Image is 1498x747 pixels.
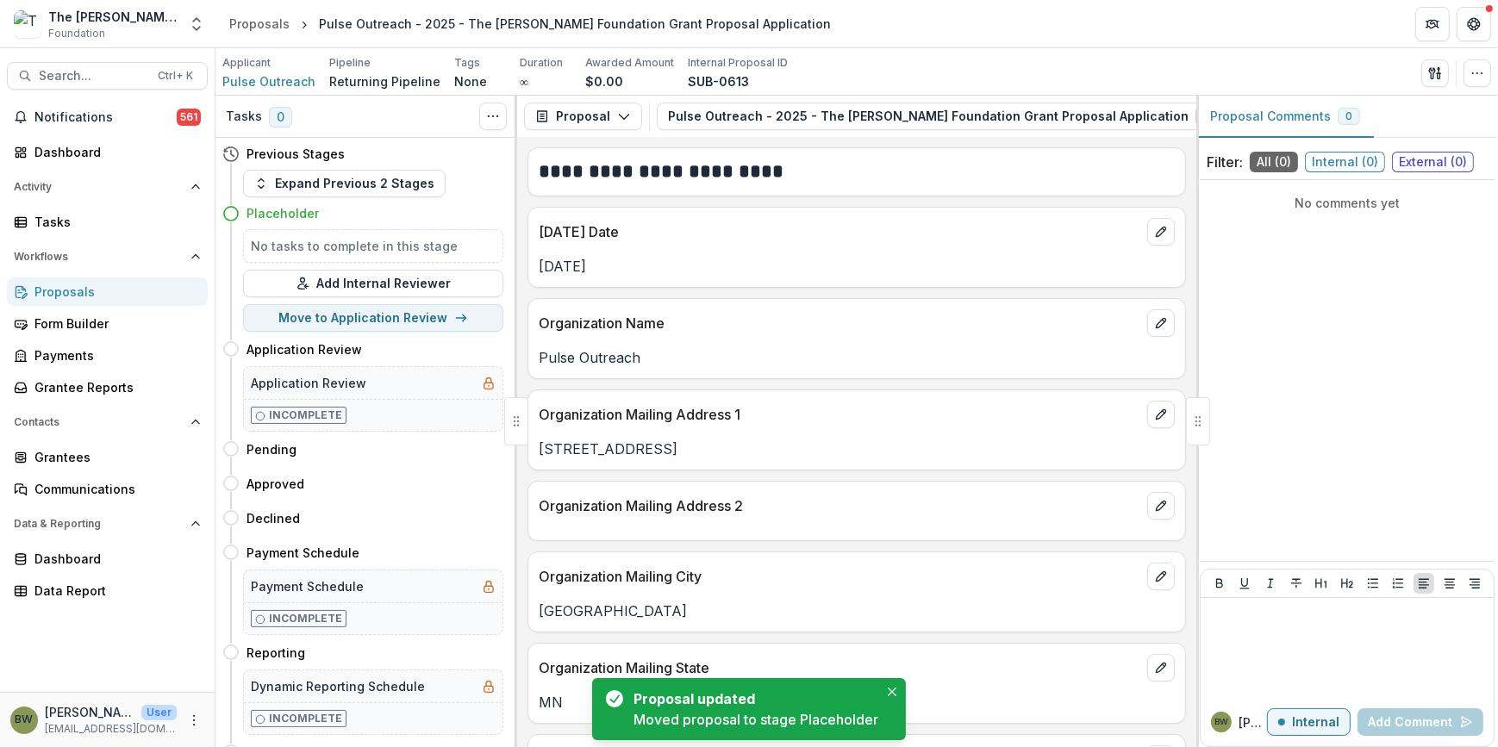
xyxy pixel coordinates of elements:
button: edit [1147,492,1175,520]
nav: breadcrumb [222,11,838,36]
button: Bold [1209,573,1230,594]
div: Moved proposal to stage Placeholder [634,709,878,730]
span: Data & Reporting [14,518,184,530]
button: Heading 1 [1311,573,1332,594]
button: Ordered List [1388,573,1408,594]
span: 0 [269,107,292,128]
h4: Reporting [247,644,305,662]
h4: Application Review [247,340,362,358]
h5: Dynamic Reporting Schedule [251,677,425,695]
span: Foundation [48,26,105,41]
button: Bullet List [1363,573,1383,594]
button: More [184,710,204,731]
div: Form Builder [34,314,194,333]
a: Communications [7,475,208,503]
button: Notifications561 [7,103,208,131]
h3: Tasks [226,109,262,124]
div: Tasks [34,213,194,231]
button: edit [1147,654,1175,682]
h5: Payment Schedule [251,577,364,595]
button: edit [1147,401,1175,428]
button: Align Center [1439,573,1460,594]
div: Blair White [1214,718,1228,726]
p: SUB-0613 [688,72,749,90]
p: Filter: [1207,152,1243,172]
p: Incomplete [269,408,342,423]
p: Tags [454,55,480,71]
button: Partners [1415,7,1450,41]
img: The Bolick Foundation [14,10,41,38]
span: Activity [14,181,184,193]
p: Applicant [222,55,271,71]
p: Awarded Amount [585,55,674,71]
button: Proposal [524,103,642,130]
div: The [PERSON_NAME] Foundation [48,8,178,26]
span: Search... [39,69,147,84]
div: Data Report [34,582,194,600]
div: Blair White [16,714,34,725]
p: Organization Mailing Address 1 [539,404,1140,425]
button: Underline [1234,573,1255,594]
p: [EMAIL_ADDRESS][DOMAIN_NAME] [45,721,177,737]
button: Proposal Comments [1196,96,1374,138]
p: Duration [520,55,563,71]
span: External ( 0 ) [1392,152,1474,172]
button: Align Right [1464,573,1485,594]
h4: Approved [247,475,304,493]
h4: Payment Schedule [247,544,359,562]
div: Proposals [34,283,194,301]
button: Align Left [1414,573,1434,594]
span: Contacts [14,416,184,428]
div: Dashboard [34,143,194,161]
a: Payments [7,341,208,370]
p: MN [539,692,1175,713]
div: Ctrl + K [154,66,197,85]
div: Dashboard [34,550,194,568]
p: [PERSON_NAME] [45,703,134,721]
button: Strike [1286,573,1307,594]
a: Grantee Reports [7,373,208,402]
button: Internal [1267,708,1351,736]
a: Pulse Outreach [222,72,315,90]
button: Expand Previous 2 Stages [243,170,446,197]
div: Grantees [34,448,194,466]
a: Dashboard [7,545,208,573]
p: None [454,72,487,90]
p: Organization Mailing Address 2 [539,495,1140,516]
p: No comments yet [1207,194,1488,212]
p: ∞ [520,72,528,90]
p: Incomplete [269,611,342,626]
span: Internal ( 0 ) [1305,152,1385,172]
p: Incomplete [269,711,342,726]
button: Open Workflows [7,243,208,271]
span: All ( 0 ) [1250,152,1298,172]
button: Move to Application Review [243,304,503,332]
button: edit [1147,309,1175,337]
p: Organization Mailing City [539,566,1140,587]
h4: Previous Stages [247,145,345,163]
a: Tasks [7,208,208,236]
p: [DATE] [539,256,1175,277]
a: Data Report [7,576,208,605]
div: Pulse Outreach - 2025 - The [PERSON_NAME] Foundation Grant Proposal Application [319,15,831,33]
p: Returning Pipeline [329,72,440,90]
h4: Placeholder [247,204,319,222]
p: Pulse Outreach [539,347,1175,368]
a: Grantees [7,443,208,471]
div: Proposals [229,15,290,33]
p: Organization Mailing State [539,657,1140,678]
h4: Declined [247,509,300,527]
a: Dashboard [7,138,208,166]
button: edit [1147,218,1175,246]
button: Pulse Outreach - 2025 - The [PERSON_NAME] Foundation Grant Proposal Application1 [657,103,1241,130]
button: edit [1147,563,1175,590]
p: User [141,705,177,720]
div: Communications [34,480,194,498]
button: Add Internal Reviewer [243,270,503,297]
button: Toggle View Cancelled Tasks [479,103,507,130]
button: Add Comment [1358,708,1483,736]
p: Pipeline [329,55,371,71]
span: Workflows [14,251,184,263]
span: Notifications [34,110,177,125]
button: Get Help [1457,7,1491,41]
